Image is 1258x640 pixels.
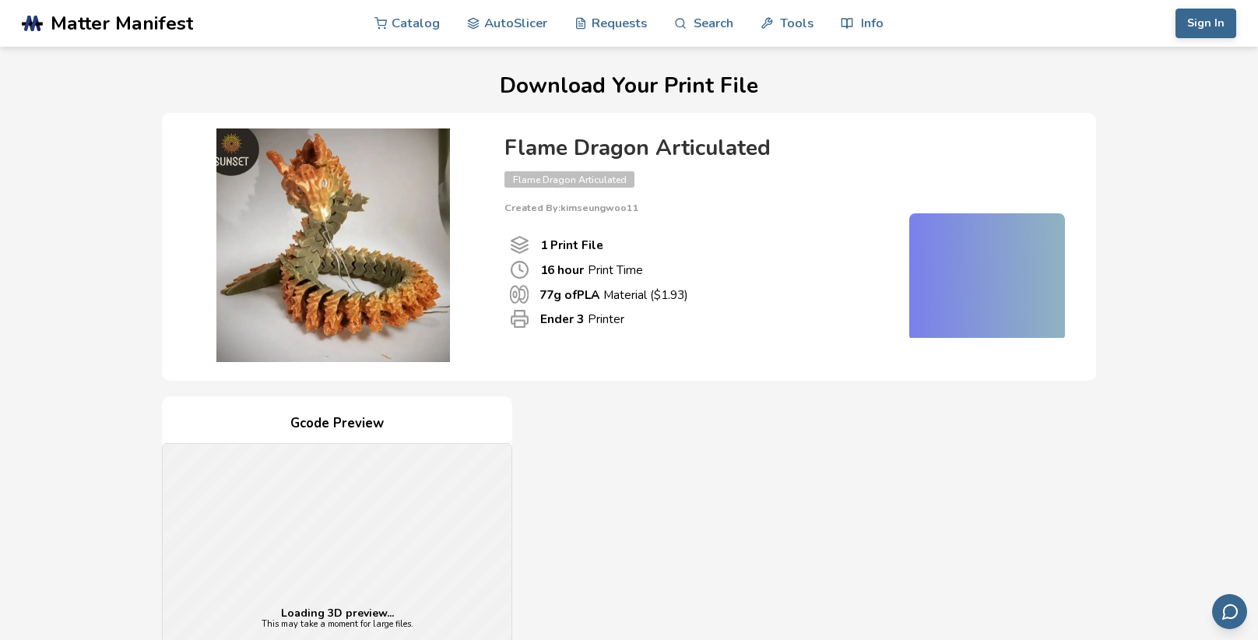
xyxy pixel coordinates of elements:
[262,620,413,630] p: This may take a moment for large files.
[51,12,193,34] span: Matter Manifest
[510,285,529,304] span: Material Used
[540,311,624,327] p: Printer
[1175,9,1236,38] button: Sign In
[162,412,512,436] h4: Gcode Preview
[504,202,1065,213] p: Created By: kimseungwoo11
[510,309,529,329] span: Printer
[25,74,1232,98] h1: Download Your Print File
[540,311,584,327] b: Ender 3
[540,237,603,253] b: 1 Print File
[177,128,489,362] img: Product
[262,607,413,620] p: Loading 3D preview...
[510,235,529,255] span: Number Of Print files
[504,136,1065,160] h4: Flame Dragon Articulated
[540,262,584,278] b: 16 hour
[539,287,599,303] b: 77 g of PLA
[510,260,529,280] span: Print Time
[539,287,688,303] p: Material ($ 1.93 )
[540,262,643,278] p: Print Time
[1212,594,1247,629] button: Send feedback via email
[504,171,634,188] span: Flame Dragon Articulated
